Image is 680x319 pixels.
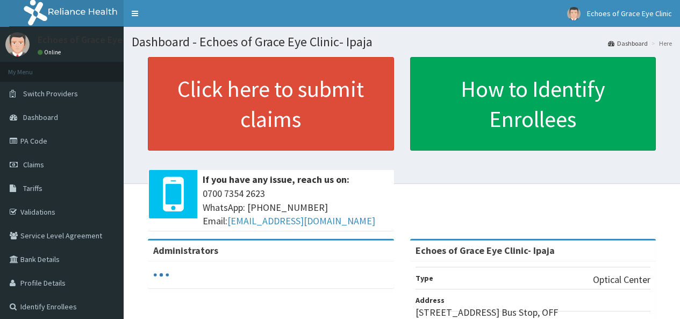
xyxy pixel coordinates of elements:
b: If you have any issue, reach us on: [203,173,349,186]
b: Address [416,295,445,305]
b: Type [416,273,433,283]
span: Echoes of Grace Eye Clinic [587,9,672,18]
h1: Dashboard - Echoes of Grace Eye Clinic- Ipaja [132,35,672,49]
span: Dashboard [23,112,58,122]
a: Click here to submit claims [148,57,394,151]
strong: Echoes of Grace Eye Clinic- Ipaja [416,244,555,257]
a: Dashboard [608,39,648,48]
span: Claims [23,160,44,169]
img: User Image [5,32,30,56]
span: 0700 7354 2623 WhatsApp: [PHONE_NUMBER] Email: [203,187,389,228]
p: Optical Center [593,273,650,287]
svg: audio-loading [153,267,169,283]
img: User Image [567,7,581,20]
a: How to Identify Enrollees [410,57,656,151]
li: Here [649,39,672,48]
b: Administrators [153,244,218,257]
a: Online [38,48,63,56]
span: Switch Providers [23,89,78,98]
span: Tariffs [23,183,42,193]
p: Echoes of Grace Eye Clinic [38,35,147,45]
a: [EMAIL_ADDRESS][DOMAIN_NAME] [227,215,375,227]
